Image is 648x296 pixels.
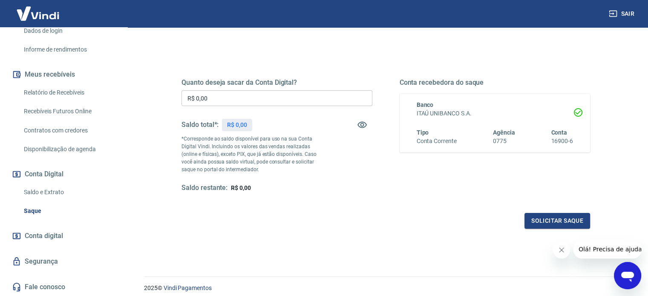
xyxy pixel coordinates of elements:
[181,184,228,193] h5: Saldo restante:
[144,284,628,293] p: 2025 ©
[10,227,117,245] a: Conta digital
[164,285,212,291] a: Vindi Pagamentos
[25,230,63,242] span: Conta digital
[181,121,219,129] h5: Saldo total*:
[20,84,117,101] a: Relatório de Recebíveis
[417,101,434,108] span: Banco
[5,6,72,13] span: Olá! Precisa de ajuda?
[417,137,457,146] h6: Conta Corrente
[20,141,117,158] a: Disponibilização de agenda
[20,122,117,139] a: Contratos com credores
[493,129,515,136] span: Agência
[20,103,117,120] a: Recebíveis Futuros Online
[227,121,247,129] p: R$ 0,00
[10,0,66,26] img: Vindi
[607,6,638,22] button: Sair
[10,252,117,271] a: Segurança
[10,65,117,84] button: Meus recebíveis
[181,78,372,87] h5: Quanto deseja sacar da Conta Digital?
[524,213,590,229] button: Solicitar saque
[181,135,325,173] p: *Corresponde ao saldo disponível para uso na sua Conta Digital Vindi. Incluindo os valores das ve...
[400,78,590,87] h5: Conta recebedora do saque
[231,184,251,191] span: R$ 0,00
[551,129,567,136] span: Conta
[493,137,515,146] h6: 0775
[20,22,117,40] a: Dados de login
[20,184,117,201] a: Saldo e Extrato
[614,262,641,289] iframe: Botão para abrir a janela de mensagens
[417,109,573,118] h6: ITAÚ UNIBANCO S.A.
[553,241,570,259] iframe: Fechar mensagem
[551,137,573,146] h6: 16900-6
[573,240,641,259] iframe: Mensagem da empresa
[20,202,117,220] a: Saque
[10,165,117,184] button: Conta Digital
[417,129,429,136] span: Tipo
[20,41,117,58] a: Informe de rendimentos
